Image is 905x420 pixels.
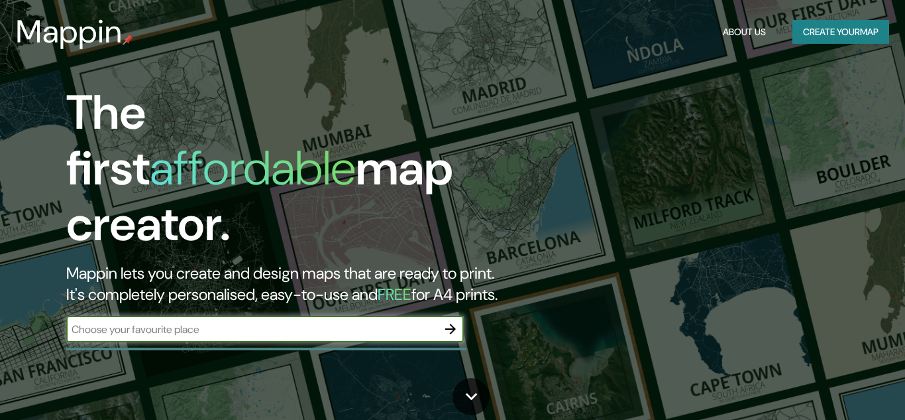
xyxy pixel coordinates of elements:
[718,20,771,44] button: About Us
[123,35,133,45] img: mappin-pin
[792,20,889,44] button: Create yourmap
[66,85,519,263] h1: The first map creator.
[150,137,356,199] h1: affordable
[66,322,437,337] input: Choose your favourite place
[378,284,411,305] h5: FREE
[66,263,519,305] h2: Mappin lets you create and design maps that are ready to print. It's completely personalised, eas...
[16,13,123,50] h3: Mappin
